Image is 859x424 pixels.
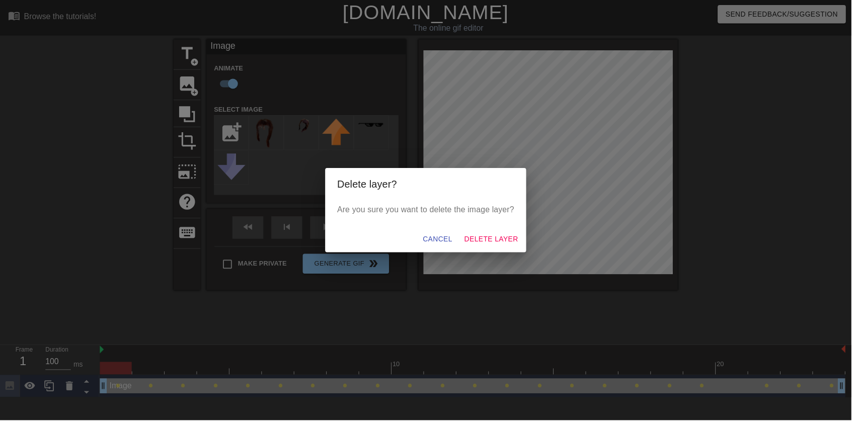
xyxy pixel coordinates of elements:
[340,178,519,194] h2: Delete layer?
[423,232,460,250] button: Cancel
[468,235,523,247] span: Delete Layer
[427,235,456,247] span: Cancel
[464,232,527,250] button: Delete Layer
[340,206,519,218] p: Are you sure you want to delete the image layer?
